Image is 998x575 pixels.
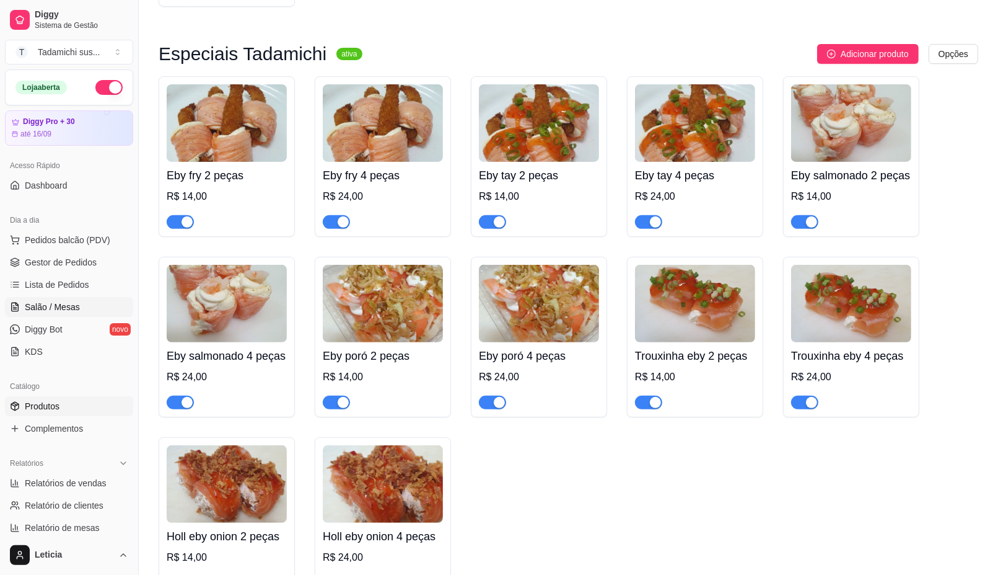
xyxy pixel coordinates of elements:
button: Pedidos balcão (PDV) [5,230,133,250]
span: Complementos [25,422,83,435]
h4: Eby tay 2 peças [479,167,599,184]
img: product-image [791,265,911,342]
h4: Eby poró 2 peças [323,347,443,365]
button: Adicionar produto [817,44,919,64]
a: Salão / Mesas [5,297,133,317]
span: Relatórios de vendas [25,477,107,489]
div: R$ 14,00 [635,370,755,385]
a: Gestor de Pedidos [5,252,133,272]
div: R$ 14,00 [479,189,599,204]
div: R$ 14,00 [791,189,911,204]
span: KDS [25,345,43,358]
img: product-image [479,265,599,342]
span: Diggy Bot [25,323,63,336]
a: Diggy Pro + 30até 16/09 [5,110,133,146]
span: Sistema de Gestão [35,20,128,30]
h4: Holl eby onion 4 peças [323,528,443,545]
img: product-image [323,84,443,162]
a: Produtos [5,396,133,416]
span: Lista de Pedidos [25,279,89,291]
a: DiggySistema de Gestão [5,5,133,35]
h3: Especiais Tadamichi [159,47,326,61]
a: Diggy Botnovo [5,319,133,339]
div: R$ 24,00 [323,550,443,565]
span: Gestor de Pedidos [25,256,97,269]
span: Relatório de clientes [25,499,103,512]
span: Diggy [35,9,128,20]
div: R$ 24,00 [635,189,755,204]
div: R$ 24,00 [479,370,599,385]
span: Produtos [25,400,59,412]
h4: Eby fry 2 peças [167,167,287,184]
span: Pedidos balcão (PDV) [25,234,110,246]
span: T [15,46,28,58]
a: Relatório de mesas [5,518,133,538]
div: R$ 24,00 [323,189,443,204]
a: Relatórios de vendas [5,473,133,493]
img: product-image [167,445,287,523]
h4: Eby fry 4 peças [323,167,443,184]
sup: ativa [336,48,362,60]
div: Acesso Rápido [5,156,133,176]
img: product-image [167,84,287,162]
button: Alterar Status [95,80,123,95]
a: Relatório de clientes [5,496,133,515]
img: product-image [167,265,287,342]
span: Opções [939,47,968,61]
div: Dia a dia [5,210,133,230]
img: product-image [323,265,443,342]
span: Salão / Mesas [25,301,80,313]
div: Tadamichi sus ... [38,46,100,58]
img: product-image [635,84,755,162]
h4: Eby tay 4 peças [635,167,755,184]
div: R$ 24,00 [167,370,287,385]
a: Lista de Pedidos [5,275,133,295]
button: Leticia [5,540,133,570]
h4: Eby salmonado 4 peças [167,347,287,365]
div: R$ 14,00 [167,189,287,204]
article: até 16/09 [20,129,51,139]
div: R$ 14,00 [167,550,287,565]
img: product-image [479,84,599,162]
span: Relatórios [10,458,43,468]
img: product-image [323,445,443,523]
h4: Trouxinha eby 2 peças [635,347,755,365]
span: Leticia [35,550,113,561]
span: Dashboard [25,179,68,192]
a: Complementos [5,419,133,439]
span: Relatório de mesas [25,522,100,534]
span: plus-circle [827,50,836,58]
h4: Trouxinha eby 4 peças [791,347,911,365]
div: R$ 14,00 [323,370,443,385]
div: R$ 24,00 [791,370,911,385]
h4: Eby salmonado 2 peças [791,167,911,184]
button: Select a team [5,40,133,65]
div: Loja aberta [15,81,67,94]
span: Adicionar produto [841,47,909,61]
h4: Eby poró 4 peças [479,347,599,365]
div: Catálogo [5,377,133,396]
h4: Holl eby onion 2 peças [167,528,287,545]
article: Diggy Pro + 30 [23,117,75,127]
img: product-image [791,84,911,162]
button: Opções [929,44,978,64]
img: product-image [635,265,755,342]
a: KDS [5,342,133,362]
a: Dashboard [5,176,133,195]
